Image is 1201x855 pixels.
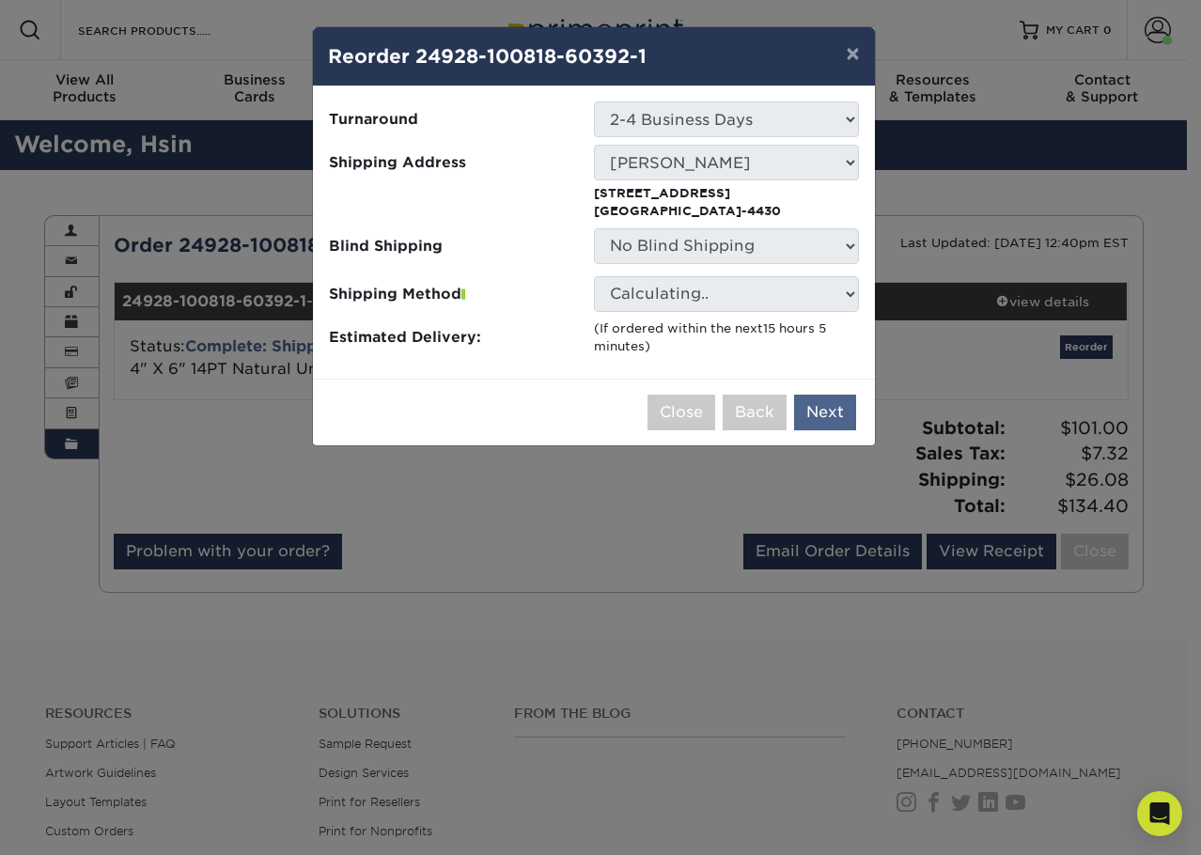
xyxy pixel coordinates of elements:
[594,184,859,221] p: [STREET_ADDRESS] [GEOGRAPHIC_DATA]-4430
[594,319,859,356] div: (If ordered within the next )
[831,27,874,80] button: ×
[329,152,580,174] span: Shipping Address
[329,283,580,304] span: Shipping Method
[329,327,580,349] span: Estimated Delivery:
[329,235,580,256] span: Blind Shipping
[723,395,787,430] button: Back
[794,395,856,430] button: Next
[329,109,580,131] span: Turnaround
[647,395,715,430] button: Close
[1137,791,1182,836] div: Open Intercom Messenger
[328,42,860,70] h4: Reorder 24928-100818-60392-1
